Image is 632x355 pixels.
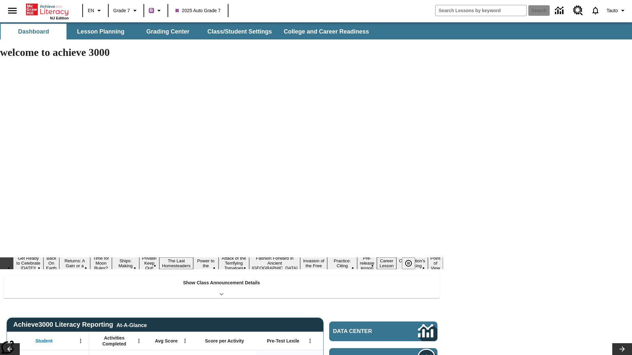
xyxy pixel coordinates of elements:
div: Pause [402,257,422,269]
span: Student [36,338,53,344]
span: Grade 7 [113,7,130,14]
a: Data Center [329,321,437,341]
button: College and Career Readiness [278,24,374,39]
button: Lesson Planning [68,24,134,39]
span: EN [88,7,94,14]
button: Open Menu [76,336,86,346]
button: Slide 4 Time for Moon Rules? [90,255,112,272]
button: Boost Class color is purple. Change class color [146,5,166,16]
span: Tauto [607,7,618,14]
span: B [150,6,153,14]
button: Class/Student Settings [202,24,277,39]
a: Notifications [587,2,604,19]
button: Grading Center [135,24,201,39]
button: Slide 11 The Invasion of the Free CD [300,252,327,274]
button: Open Menu [305,336,315,346]
button: Lesson carousel, Next [612,343,632,355]
span: Achieve3000 Literacy Reporting [13,321,147,328]
button: Slide 7 The Last Homesteaders [159,257,193,269]
span: Data Center [333,328,395,335]
button: Open side menu [3,1,22,20]
div: Home [26,2,69,20]
input: search field [435,5,526,16]
a: Data Center [551,2,569,20]
button: Slide 12 Mixed Practice: Citing Evidence [327,252,357,274]
button: Slide 8 Solar Power to the People [193,252,219,274]
button: Slide 3 Free Returns: A Gain or a Drain? [59,252,90,274]
button: Slide 15 The Constitution's Balancing Act [396,252,428,274]
button: Pause [402,257,415,269]
button: Profile/Settings [604,5,629,16]
span: 2025 Auto Grade 7 [175,7,221,14]
button: Slide 5 Cruise Ships: Making Waves [112,252,139,274]
span: Avg Score [155,338,178,344]
button: Open Menu [134,336,144,346]
span: Score per Activity [205,338,244,344]
button: Slide 10 Fashion Forward in Ancient Rome [249,255,300,272]
p: Show Class Announcement Details [183,279,260,286]
div: Show Class Announcement Details [3,275,440,298]
span: NJ Edition [50,16,69,20]
button: Open Menu [180,336,190,346]
a: Resource Center, Will open in new tab [569,2,587,19]
button: Grade: Grade 7, Select a grade [111,5,142,16]
button: Slide 13 Pre-release lesson [357,255,377,272]
button: Slide 2 Back On Earth [43,255,59,272]
button: Slide 9 Attack of the Terrifying Tomatoes [219,255,250,272]
span: Pre-Test Lexile [267,338,300,344]
button: Slide 14 Career Lesson [377,257,396,269]
div: At-A-Glance [117,321,147,328]
span: Activities Completed [92,335,136,347]
a: Home [26,3,69,16]
button: Slide 16 Point of View [428,255,443,272]
button: Slide 1 Get Ready to Celebrate Juneteenth! [13,255,43,272]
button: Slide 6 Private! Keep Out! [139,255,159,272]
button: Language: EN, Select a language [85,5,106,16]
button: Dashboard [1,24,66,39]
